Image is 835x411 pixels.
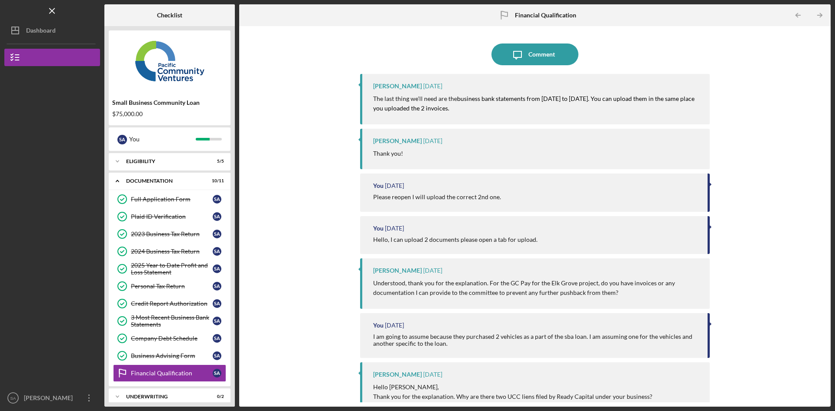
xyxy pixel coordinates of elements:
[373,182,384,189] div: You
[423,137,442,144] time: 2025-09-26 19:46
[208,159,224,164] div: 5 / 5
[213,264,221,273] div: S A
[385,182,404,189] time: 2025-09-26 19:34
[373,137,422,144] div: [PERSON_NAME]
[131,248,213,255] div: 2024 Business Tax Return
[423,371,442,378] time: 2025-09-26 17:16
[373,278,701,298] p: Understood, thank you for the explanation. For the GC Pay for the Elk Grove project, do you have ...
[373,149,403,158] p: Thank you!
[385,225,404,232] time: 2025-09-26 18:30
[208,178,224,184] div: 10 / 11
[131,231,213,237] div: 2023 Business Tax Return
[113,330,226,347] a: Company Debt ScheduleSA
[113,312,226,330] a: 3 Most Recent Business Bank StatementsSA
[22,389,78,409] div: [PERSON_NAME]
[385,322,404,329] time: 2025-09-26 17:43
[131,196,213,203] div: Full Application Form
[131,283,213,290] div: Personal Tax Return
[126,178,202,184] div: Documentation
[131,213,213,220] div: Plaid ID Verification
[131,314,213,328] div: 3 Most Recent Business Bank Statements
[373,194,501,200] div: Please reopen I will upload the correct 2nd one.
[113,208,226,225] a: Plaid ID VerificationSA
[4,22,100,39] button: Dashboard
[373,94,701,114] p: The last thing we'll need are the
[373,322,384,329] div: You
[112,99,227,106] div: Small Business Community Loan
[213,195,221,204] div: S A
[373,95,696,112] mark: business bank statements from [DATE] to [DATE]. You can upload them in the same place you uploade...
[208,394,224,399] div: 0 / 2
[131,335,213,342] div: Company Debt Schedule
[491,43,578,65] button: Comment
[373,371,422,378] div: [PERSON_NAME]
[113,364,226,382] a: Financial QualificationSA
[373,236,538,243] div: Hello, I can upload 2 documents please open a tab for upload.
[373,333,699,347] div: I am going to assume because they purchased 2 vehicles as a part of the sba loan. I am assuming o...
[26,22,56,41] div: Dashboard
[4,389,100,407] button: SA[PERSON_NAME]
[112,110,227,117] div: $75,000.00
[213,247,221,256] div: S A
[373,83,422,90] div: [PERSON_NAME]
[213,299,221,308] div: S A
[373,382,652,392] p: Hello [PERSON_NAME],
[213,212,221,221] div: S A
[373,225,384,232] div: You
[129,132,196,147] div: You
[157,12,182,19] b: Checklist
[131,262,213,276] div: 2025 Year to Date Profit and Loss Statement
[109,35,230,87] img: Product logo
[213,282,221,291] div: S A
[131,352,213,359] div: Business Advising Form
[113,243,226,260] a: 2024 Business Tax ReturnSA
[113,295,226,312] a: Credit Report AuthorizationSA
[373,267,422,274] div: [PERSON_NAME]
[113,277,226,295] a: Personal Tax ReturnSA
[373,392,652,401] p: Thank you for the explanation. Why are there two UCC liens filed by Ready Capital under your busi...
[117,135,127,144] div: S A
[423,267,442,274] time: 2025-09-26 18:02
[528,43,555,65] div: Comment
[213,334,221,343] div: S A
[126,159,202,164] div: Eligibility
[113,225,226,243] a: 2023 Business Tax ReturnSA
[113,347,226,364] a: Business Advising FormSA
[131,300,213,307] div: Credit Report Authorization
[113,190,226,208] a: Full Application FormSA
[113,260,226,277] a: 2025 Year to Date Profit and Loss StatementSA
[213,317,221,325] div: S A
[213,230,221,238] div: S A
[213,351,221,360] div: S A
[423,83,442,90] time: 2025-09-26 19:47
[126,394,202,399] div: Underwriting
[10,396,16,401] text: SA
[515,12,576,19] b: Financial Qualification
[131,370,213,377] div: Financial Qualification
[213,369,221,378] div: S A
